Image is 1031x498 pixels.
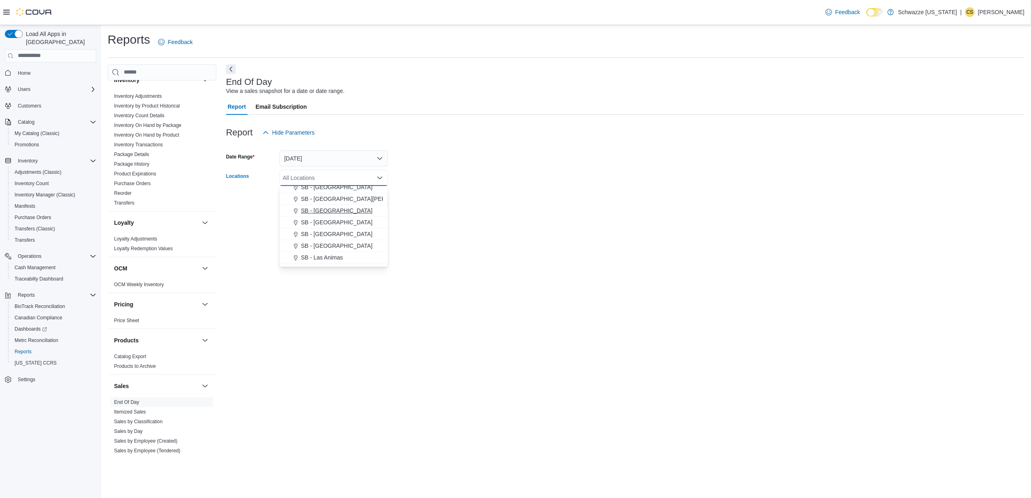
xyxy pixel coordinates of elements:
button: [DATE] [279,150,388,167]
button: SB - [GEOGRAPHIC_DATA][PERSON_NAME] [279,193,388,205]
button: SB - [GEOGRAPHIC_DATA] [279,217,388,228]
span: Users [18,86,30,93]
a: Inventory Count Details [114,113,165,118]
a: Reorder [114,190,131,196]
a: Inventory Manager (Classic) [11,190,78,200]
span: Operations [18,253,42,260]
a: Inventory Adjustments [114,93,162,99]
span: Feedback [168,38,193,46]
a: Metrc Reconciliation [11,336,61,345]
span: My Catalog (Classic) [11,129,96,138]
button: Products [200,336,210,345]
p: | [960,7,962,17]
span: Dashboards [11,324,96,334]
span: Traceabilty Dashboard [15,276,63,282]
span: SB - Las Animas [301,253,343,262]
a: Manifests [11,201,38,211]
span: Transfers [11,235,96,245]
button: Home [2,67,100,79]
a: My Catalog (Classic) [11,129,63,138]
span: Manifests [15,203,35,209]
span: SB - [GEOGRAPHIC_DATA] [301,242,373,250]
h3: Pricing [114,300,133,308]
a: Sales by Employee (Created) [114,438,178,444]
span: Catalog [18,119,34,125]
h3: Loyalty [114,219,134,227]
span: Washington CCRS [11,358,96,368]
span: Promotions [11,140,96,150]
a: End Of Day [114,399,139,405]
div: Clay Strickland [965,7,975,17]
button: Inventory [15,156,41,166]
span: Report [228,99,246,115]
span: Itemized Sales [114,409,146,415]
span: Users [15,84,96,94]
button: Users [15,84,34,94]
a: Catalog Export [114,354,146,359]
img: Cova [16,8,53,16]
button: Next [226,64,236,74]
h3: OCM [114,264,127,272]
a: Cash Management [11,263,59,272]
a: Inventory On Hand by Product [114,132,179,138]
button: SB - [GEOGRAPHIC_DATA] [279,240,388,252]
span: SB - [GEOGRAPHIC_DATA] [301,218,373,226]
button: Transfers [8,234,100,246]
span: Load All Apps in [GEOGRAPHIC_DATA] [23,30,96,46]
span: Customers [15,101,96,111]
a: Product Expirations [114,171,156,177]
a: BioTrack Reconciliation [11,302,68,311]
a: Sales by Employee (Tendered) [114,448,180,454]
span: Customers [18,103,41,109]
a: Package Details [114,152,149,157]
span: BioTrack Reconciliation [15,303,65,310]
span: SB - [GEOGRAPHIC_DATA] [301,230,373,238]
a: Transfers (Classic) [11,224,58,234]
a: Traceabilty Dashboard [11,274,66,284]
span: Catalog Export [114,353,146,360]
a: Adjustments (Classic) [11,167,65,177]
span: Inventory [15,156,96,166]
span: Purchase Orders [15,214,51,221]
a: Reports [11,347,35,357]
span: Inventory On Hand by Package [114,122,182,129]
a: Loyalty Redemption Values [114,246,173,251]
span: Settings [18,376,35,383]
input: Dark Mode [866,8,883,17]
span: Home [18,70,31,76]
a: Feedback [822,4,863,20]
a: Sales by Classification [114,419,163,424]
h3: Sales [114,382,129,390]
button: Catalog [2,116,100,128]
a: Transfers [114,200,134,206]
button: Manifests [8,200,100,212]
span: Loyalty Redemption Values [114,245,173,252]
button: Operations [15,251,45,261]
span: Adjustments (Classic) [11,167,96,177]
span: Adjustments (Classic) [15,169,61,175]
button: Reports [15,290,38,300]
button: Reports [2,289,100,301]
span: Inventory Manager (Classic) [15,192,75,198]
button: My Catalog (Classic) [8,128,100,139]
span: Traceabilty Dashboard [11,274,96,284]
a: Inventory Transactions [114,142,163,148]
button: Operations [2,251,100,262]
span: Operations [15,251,96,261]
h1: Reports [108,32,150,48]
a: Home [15,68,34,78]
span: Metrc Reconciliation [11,336,96,345]
span: Inventory [18,158,38,164]
a: Settings [15,375,38,384]
button: Reports [8,346,100,357]
label: Locations [226,173,249,179]
span: Transfers (Classic) [15,226,55,232]
span: Package Details [114,151,149,158]
span: SB - [GEOGRAPHIC_DATA][PERSON_NAME] [301,195,419,203]
span: Dashboards [15,326,47,332]
button: SB - [GEOGRAPHIC_DATA] [279,264,388,275]
span: OCM Weekly Inventory [114,281,164,288]
button: Inventory [200,75,210,85]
